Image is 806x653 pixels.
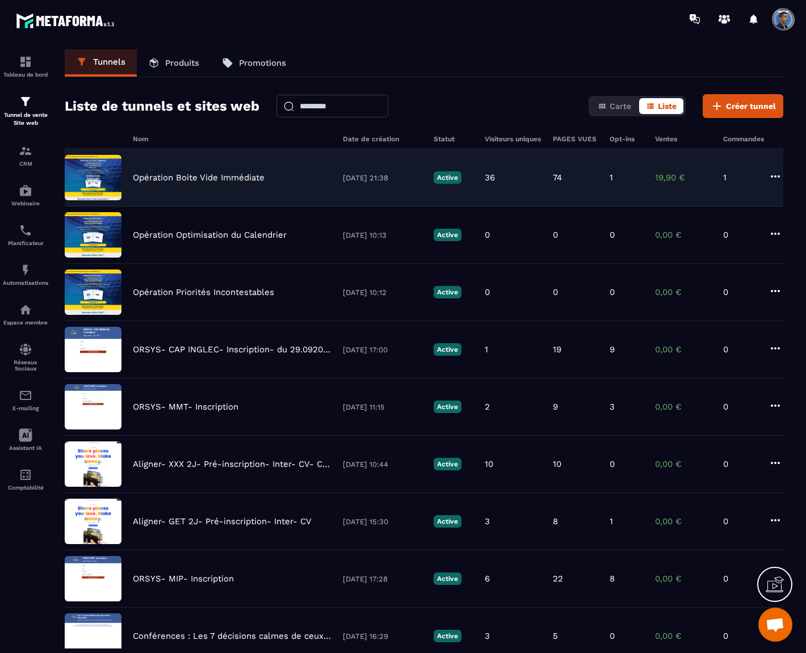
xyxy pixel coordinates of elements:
[723,631,757,641] p: 0
[553,287,558,297] p: 0
[434,515,461,528] p: Active
[726,100,776,112] span: Créer tunnel
[3,319,48,326] p: Espace membre
[723,135,764,143] h6: Commandes
[485,135,541,143] h6: Visiteurs uniques
[19,95,32,108] img: formation
[133,172,265,183] p: Opération Boite Vide Immédiate
[93,57,125,67] p: Tunnels
[65,499,121,544] img: image
[19,343,32,356] img: social-network
[343,346,422,354] p: [DATE] 17:00
[3,111,48,127] p: Tunnel de vente Site web
[19,55,32,69] img: formation
[723,402,757,412] p: 0
[723,459,757,469] p: 0
[610,172,613,183] p: 1
[610,402,615,412] p: 3
[3,47,48,86] a: formationformationTableau de bord
[553,402,558,412] p: 9
[3,175,48,215] a: automationsautomationsWebinaire
[485,516,490,526] p: 3
[3,71,48,78] p: Tableau de bord
[133,287,274,297] p: Opération Priorités Incontestables
[3,445,48,451] p: Assistant IA
[434,286,461,298] p: Active
[553,516,558,526] p: 8
[65,49,137,77] a: Tunnels
[3,380,48,420] a: emailemailE-mailing
[434,135,473,143] h6: Statut
[610,574,615,584] p: 8
[723,172,757,183] p: 1
[655,402,712,412] p: 0,00 €
[610,135,644,143] h6: Opt-ins
[610,344,615,355] p: 9
[553,574,563,584] p: 22
[703,94,783,118] button: Créer tunnel
[3,334,48,380] a: social-networksocial-networkRéseaux Sociaux
[133,344,331,355] p: ORSYS- CAP INGLEC- Inscription- du 29.092025
[3,359,48,372] p: Réseaux Sociaux
[343,575,422,583] p: [DATE] 17:28
[591,98,638,114] button: Carte
[723,344,757,355] p: 0
[3,294,48,334] a: automationsautomationsEspace membre
[3,200,48,207] p: Webinaire
[133,230,287,240] p: Opération Optimisation du Calendrier
[65,95,259,117] h2: Liste de tunnels et sites web
[553,631,558,641] p: 5
[723,230,757,240] p: 0
[485,459,493,469] p: 10
[485,287,490,297] p: 0
[133,135,331,143] h6: Nom
[19,303,32,317] img: automations
[19,389,32,402] img: email
[610,459,615,469] p: 0
[3,255,48,294] a: automationsautomationsAutomatisations
[239,58,286,68] p: Promotions
[65,327,121,372] img: image
[434,229,461,241] p: Active
[16,10,118,31] img: logo
[553,135,598,143] h6: PAGES VUES
[65,384,121,429] img: image
[165,58,199,68] p: Produits
[655,516,712,526] p: 0,00 €
[434,630,461,642] p: Active
[19,263,32,277] img: automations
[610,230,615,240] p: 0
[485,574,490,584] p: 6
[3,420,48,460] a: Assistant IA
[133,631,331,641] p: Conférences : Les 7 décisions calmes de ceux que rien ne déborde
[65,269,121,315] img: image
[553,230,558,240] p: 0
[485,402,490,412] p: 2
[3,485,48,491] p: Comptabilité
[19,184,32,197] img: automations
[434,171,461,184] p: Active
[3,240,48,246] p: Planificateur
[553,459,561,469] p: 10
[19,468,32,482] img: accountant
[343,288,422,297] p: [DATE] 10:12
[65,155,121,200] img: image
[639,98,683,114] button: Liste
[434,343,461,356] p: Active
[610,631,615,641] p: 0
[553,344,561,355] p: 19
[655,631,712,641] p: 0,00 €
[610,102,631,111] span: Carte
[3,136,48,175] a: formationformationCRM
[211,49,297,77] a: Promotions
[434,458,461,470] p: Active
[485,344,488,355] p: 1
[65,212,121,258] img: image
[655,230,712,240] p: 0,00 €
[343,174,422,182] p: [DATE] 21:38
[3,460,48,499] a: accountantaccountantComptabilité
[19,144,32,158] img: formation
[655,344,712,355] p: 0,00 €
[133,574,234,584] p: ORSYS- MIP- Inscription
[133,402,238,412] p: ORSYS- MMT- Inscription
